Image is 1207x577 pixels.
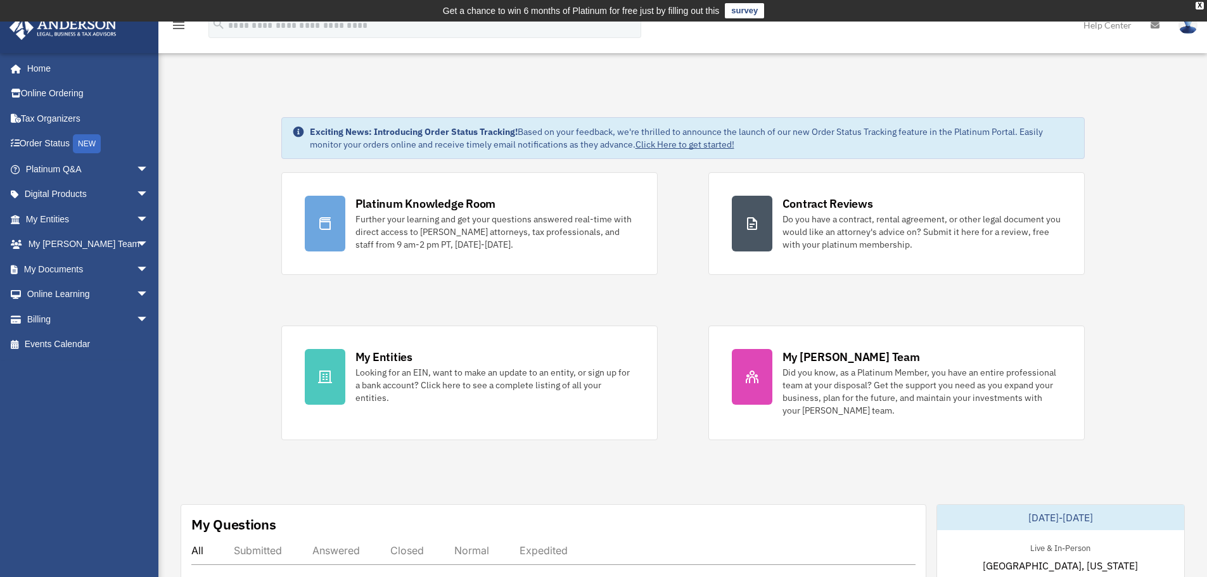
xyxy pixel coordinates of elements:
[355,213,634,251] div: Further your learning and get your questions answered real-time with direct access to [PERSON_NAM...
[443,3,720,18] div: Get a chance to win 6 months of Platinum for free just by filling out this
[281,326,658,440] a: My Entities Looking for an EIN, want to make an update to an entity, or sign up for a bank accoun...
[725,3,764,18] a: survey
[191,544,203,557] div: All
[136,232,162,258] span: arrow_drop_down
[355,349,412,365] div: My Entities
[9,56,162,81] a: Home
[1196,2,1204,10] div: close
[310,125,1074,151] div: Based on your feedback, we're thrilled to announce the launch of our new Order Status Tracking fe...
[355,366,634,404] div: Looking for an EIN, want to make an update to an entity, or sign up for a bank account? Click her...
[310,126,518,137] strong: Exciting News: Introducing Order Status Tracking!
[171,22,186,33] a: menu
[9,156,168,182] a: Platinum Q&Aarrow_drop_down
[782,366,1061,417] div: Did you know, as a Platinum Member, you have an entire professional team at your disposal? Get th...
[234,544,282,557] div: Submitted
[136,156,162,182] span: arrow_drop_down
[390,544,424,557] div: Closed
[708,326,1085,440] a: My [PERSON_NAME] Team Did you know, as a Platinum Member, you have an entire professional team at...
[9,257,168,282] a: My Documentsarrow_drop_down
[212,17,226,31] i: search
[136,307,162,333] span: arrow_drop_down
[1178,16,1197,34] img: User Pic
[9,332,168,357] a: Events Calendar
[9,282,168,307] a: Online Learningarrow_drop_down
[9,182,168,207] a: Digital Productsarrow_drop_down
[708,172,1085,275] a: Contract Reviews Do you have a contract, rental agreement, or other legal document you would like...
[281,172,658,275] a: Platinum Knowledge Room Further your learning and get your questions answered real-time with dire...
[136,282,162,308] span: arrow_drop_down
[136,257,162,282] span: arrow_drop_down
[355,196,496,212] div: Platinum Knowledge Room
[9,81,168,106] a: Online Ordering
[9,106,168,131] a: Tax Organizers
[9,206,168,232] a: My Entitiesarrow_drop_down
[312,544,360,557] div: Answered
[171,18,186,33] i: menu
[520,544,568,557] div: Expedited
[9,307,168,332] a: Billingarrow_drop_down
[782,196,873,212] div: Contract Reviews
[937,505,1184,530] div: [DATE]-[DATE]
[136,206,162,232] span: arrow_drop_down
[73,134,101,153] div: NEW
[136,182,162,208] span: arrow_drop_down
[9,131,168,157] a: Order StatusNEW
[635,139,734,150] a: Click Here to get started!
[782,349,920,365] div: My [PERSON_NAME] Team
[782,213,1061,251] div: Do you have a contract, rental agreement, or other legal document you would like an attorney's ad...
[191,515,276,534] div: My Questions
[9,232,168,257] a: My [PERSON_NAME] Teamarrow_drop_down
[1020,540,1101,554] div: Live & In-Person
[6,15,120,40] img: Anderson Advisors Platinum Portal
[983,558,1138,573] span: [GEOGRAPHIC_DATA], [US_STATE]
[454,544,489,557] div: Normal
